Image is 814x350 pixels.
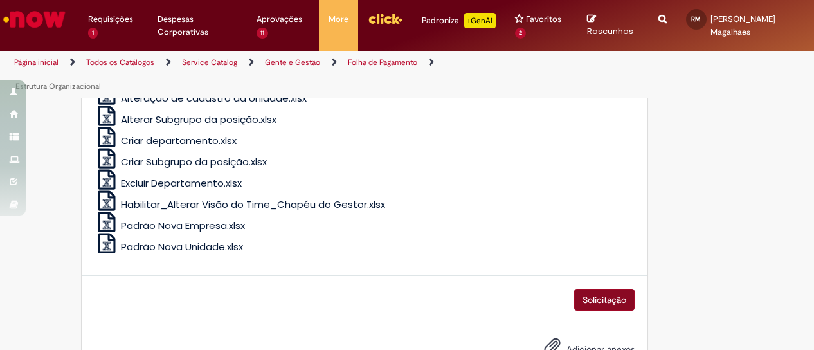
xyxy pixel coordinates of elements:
[121,219,245,232] span: Padrão Nova Empresa.xlsx
[95,134,237,147] a: Criar departamento.xlsx
[121,155,267,169] span: Criar Subgrupo da posição.xlsx
[121,240,243,253] span: Padrão Nova Unidade.xlsx
[10,51,533,98] ul: Trilhas de página
[182,57,237,68] a: Service Catalog
[95,155,267,169] a: Criar Subgrupo da posição.xlsx
[88,13,133,26] span: Requisições
[95,176,242,190] a: Excluir Departamento.xlsx
[710,14,775,37] span: [PERSON_NAME] Magalhaes
[15,81,101,91] a: Estrutura Organizacional
[422,13,496,28] div: Padroniza
[95,113,277,126] a: Alterar Subgrupo da posição.xlsx
[1,6,68,32] img: ServiceNow
[86,57,154,68] a: Todos os Catálogos
[265,57,320,68] a: Gente e Gestão
[348,57,417,68] a: Folha de Pagamento
[121,113,276,126] span: Alterar Subgrupo da posição.xlsx
[515,28,526,39] span: 2
[691,15,701,23] span: RM
[121,91,307,105] span: Alteração de cadastro da Unidade.xlsx
[329,13,348,26] span: More
[587,14,639,37] a: Rascunhos
[95,219,246,232] a: Padrão Nova Empresa.xlsx
[257,13,302,26] span: Aprovações
[158,13,237,39] span: Despesas Corporativas
[121,198,385,211] span: Habilitar_Alterar Visão do Time_Chapéu do Gestor.xlsx
[88,28,98,39] span: 1
[121,176,242,190] span: Excluir Departamento.xlsx
[574,289,635,311] button: Solicitação
[368,9,402,28] img: click_logo_yellow_360x200.png
[121,134,237,147] span: Criar departamento.xlsx
[464,13,496,28] p: +GenAi
[257,28,268,39] span: 11
[526,13,561,26] span: Favoritos
[14,57,59,68] a: Página inicial
[587,25,633,37] span: Rascunhos
[95,91,307,105] a: Alteração de cadastro da Unidade.xlsx
[95,240,244,253] a: Padrão Nova Unidade.xlsx
[95,198,386,211] a: Habilitar_Alterar Visão do Time_Chapéu do Gestor.xlsx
